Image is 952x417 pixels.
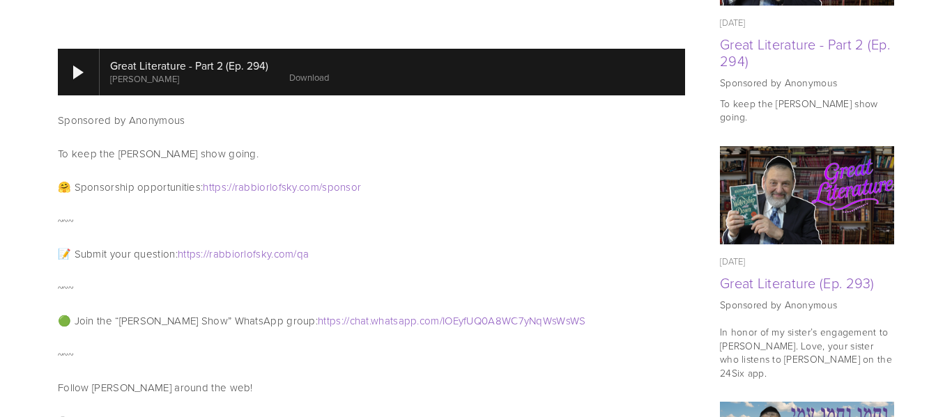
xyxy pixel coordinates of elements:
[201,246,209,261] span: ://
[203,180,227,194] span: https
[417,313,419,328] span: .
[58,145,685,162] p: To keep the [PERSON_NAME] show going.
[58,246,685,262] p: 📝 Submit your question:
[350,313,369,328] span: chat
[227,180,235,194] span: ://
[720,76,894,90] p: Sponsored by Anonymous
[58,112,685,129] p: Sponsored by Anonymous
[58,212,685,229] p: ~~~
[443,313,586,328] span: IOEyfUQ0A8WC7yNqWsWsWS
[720,146,894,244] a: Great Literature (Ep. 293)
[720,273,875,292] a: Great Literature (Ep. 293)
[720,146,895,244] img: Great Literature (Ep. 293)
[299,180,319,194] span: com
[322,180,361,194] span: sponsor
[297,246,309,261] span: qa
[720,16,746,29] time: [DATE]
[293,246,296,261] span: /
[318,313,341,328] span: https
[720,34,890,70] a: Great Literature - Part 2 (Ep. 294)
[318,313,585,328] a: https://chat.whatsapp.com/IOEyfUQ0A8WC7yNqWsWsWS
[178,246,309,261] a: https://rabbiorlofsky.com/qa
[58,179,685,196] p: 🤗 Sponsorship opportunities:
[720,255,746,267] time: [DATE]
[58,279,685,296] p: ~~~
[297,180,299,194] span: .
[58,313,685,329] p: 🟢 Join the “[PERSON_NAME] Show” WhatsApp group:
[209,246,271,261] span: rabbiorlofsky
[235,180,297,194] span: rabbiorlofsky
[319,180,322,194] span: /
[58,379,685,396] p: Follow [PERSON_NAME] around the web!
[274,246,294,261] span: com
[58,346,685,363] p: ~~~
[271,246,273,261] span: .
[203,180,361,194] a: https://rabbiorlofsky.com/sponsor
[289,71,329,84] a: Download
[420,313,440,328] span: com
[371,313,417,328] span: whatsapp
[369,313,371,328] span: .
[178,246,201,261] span: https
[720,298,894,380] p: Sponsored by Anonymous In honor of my sister’s engagement to [PERSON_NAME]. Love, your sister who...
[440,313,443,328] span: /
[720,97,894,124] p: To keep the [PERSON_NAME] show going.
[341,313,350,328] span: ://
